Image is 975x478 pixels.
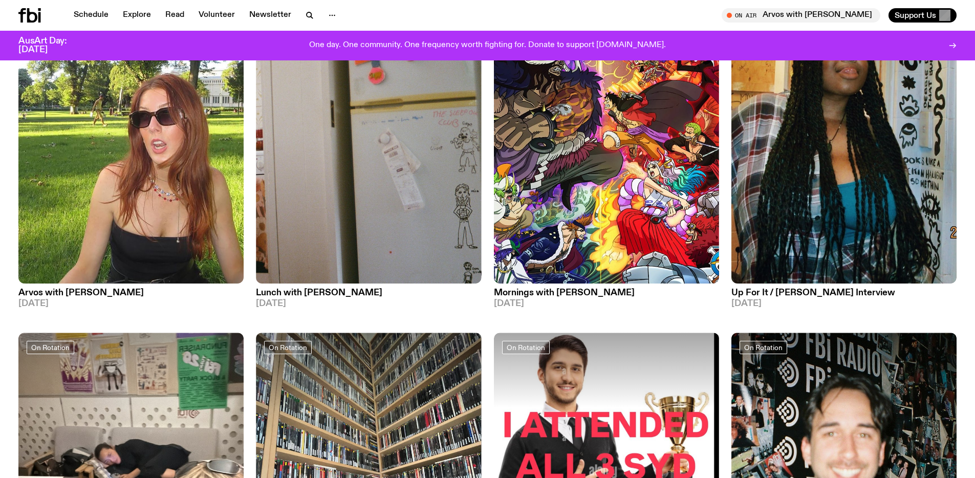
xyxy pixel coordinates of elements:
[507,344,545,352] span: On Rotation
[264,341,312,354] a: On Rotation
[269,344,307,352] span: On Rotation
[256,299,481,308] span: [DATE]
[31,344,70,352] span: On Rotation
[494,299,719,308] span: [DATE]
[192,8,241,23] a: Volunteer
[117,8,157,23] a: Explore
[889,8,957,23] button: Support Us
[27,341,74,354] a: On Rotation
[18,37,84,54] h3: AusArt Day: [DATE]
[18,284,244,308] a: Arvos with [PERSON_NAME][DATE]
[731,299,957,308] span: [DATE]
[744,344,783,352] span: On Rotation
[309,41,666,50] p: One day. One community. One frequency worth fighting for. Donate to support [DOMAIN_NAME].
[502,341,550,354] a: On Rotation
[731,289,957,297] h3: Up For It / [PERSON_NAME] Interview
[18,299,244,308] span: [DATE]
[256,289,481,297] h3: Lunch with [PERSON_NAME]
[722,8,880,23] button: On AirArvos with [PERSON_NAME]
[731,284,957,308] a: Up For It / [PERSON_NAME] Interview[DATE]
[895,11,936,20] span: Support Us
[494,289,719,297] h3: Mornings with [PERSON_NAME]
[18,289,244,297] h3: Arvos with [PERSON_NAME]
[68,8,115,23] a: Schedule
[243,8,297,23] a: Newsletter
[740,341,787,354] a: On Rotation
[494,284,719,308] a: Mornings with [PERSON_NAME][DATE]
[256,284,481,308] a: Lunch with [PERSON_NAME][DATE]
[159,8,190,23] a: Read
